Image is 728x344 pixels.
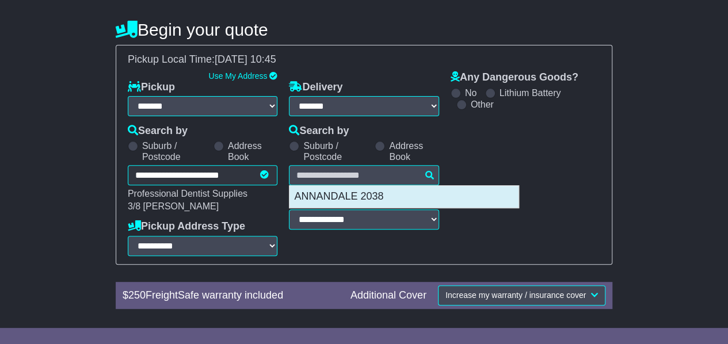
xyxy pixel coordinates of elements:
label: Search by [128,125,188,137]
div: Pickup Local Time: [122,53,606,66]
label: Other [471,99,494,110]
label: Suburb / Postcode [303,140,369,162]
span: 250 [128,289,146,301]
label: No [465,87,477,98]
div: Additional Cover [345,289,432,302]
span: Professional Dentist Supplies [128,189,247,198]
label: Delivery [289,81,342,94]
a: Use My Address [208,71,267,81]
label: Pickup [128,81,175,94]
label: Search by [289,125,349,137]
label: Any Dangerous Goods? [451,71,578,84]
label: Address Book [228,140,277,162]
div: ANNANDALE 2038 [289,186,519,208]
label: Lithium Battery [500,87,561,98]
button: Increase my warranty / insurance cover [438,285,605,305]
div: $ FreightSafe warranty included [117,289,345,302]
label: Pickup Address Type [128,220,245,233]
h4: Begin your quote [116,20,612,39]
span: Increase my warranty / insurance cover [445,291,586,300]
span: 3/8 [PERSON_NAME] [128,201,219,211]
label: Suburb / Postcode [142,140,208,162]
span: [DATE] 10:45 [215,53,276,65]
label: Address Book [389,140,439,162]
